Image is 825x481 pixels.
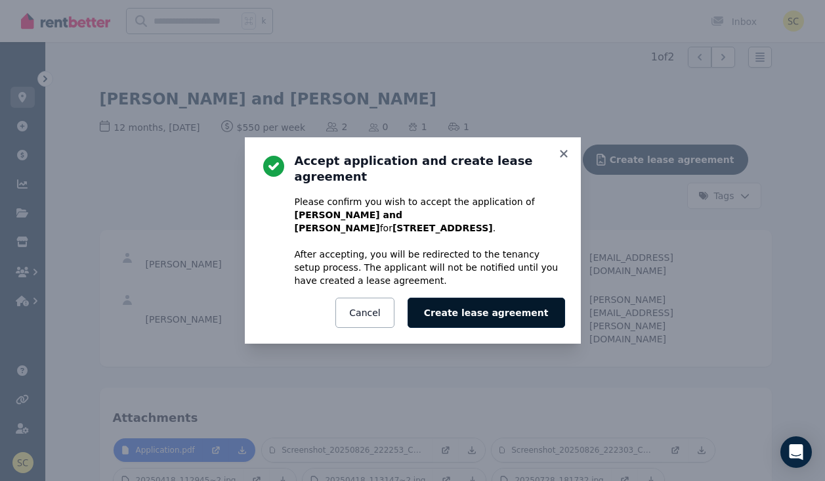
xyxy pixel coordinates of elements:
b: [STREET_ADDRESS] [392,223,493,233]
p: Please confirm you wish to accept the application of for . After accepting, you will be redirecte... [295,195,565,287]
div: Open Intercom Messenger [780,436,812,468]
button: Create lease agreement [408,298,565,328]
button: Cancel [335,298,394,328]
h3: Accept application and create lease agreement [295,153,565,185]
b: [PERSON_NAME] and [PERSON_NAME] [295,210,402,233]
